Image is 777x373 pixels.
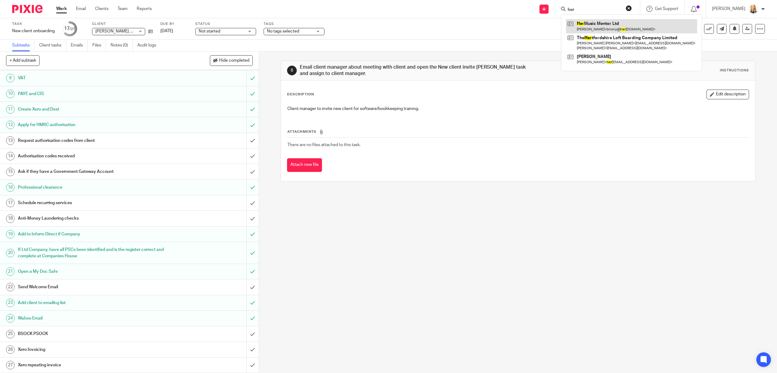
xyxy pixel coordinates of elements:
[6,314,15,323] div: 24
[6,152,15,160] div: 14
[137,39,161,51] a: Audit logs
[6,90,15,98] div: 10
[12,28,55,34] div: New client onboarding
[70,27,75,31] small: /27
[287,106,749,112] p: Client manager to invite new client for software/bookkeeping training.
[264,22,324,26] label: Tags
[195,22,256,26] label: Status
[18,74,166,83] h1: VAT
[18,230,166,239] h1: Add to Inform Direct if Company
[287,130,317,133] span: Attachments
[707,90,749,99] button: Edit description
[6,345,15,354] div: 26
[92,39,106,51] a: Files
[287,92,314,97] p: Description
[6,361,15,369] div: 27
[76,6,86,12] a: Email
[92,22,153,26] label: Client
[18,105,166,114] h1: Create Xero and Dext
[137,6,152,12] a: Reports
[95,29,186,33] span: [PERSON_NAME] t/as [PERSON_NAME] Photos
[567,7,622,13] input: Search
[18,329,166,338] h1: BSOCK PSOCK
[39,39,66,51] a: Client tasks
[6,74,15,82] div: 9
[6,183,15,192] div: 16
[655,7,678,11] span: Get Support
[219,58,249,63] span: Hide completed
[6,249,15,257] div: 20
[56,6,67,12] a: Work
[6,199,15,207] div: 17
[111,39,133,51] a: Notes (0)
[64,25,75,32] div: 17
[12,5,43,13] img: Pixie
[118,6,128,12] a: Team
[6,121,15,129] div: 12
[6,283,15,291] div: 22
[71,39,88,51] a: Emails
[18,167,166,176] h1: Ask if they have a Government Gateway Account
[18,314,166,323] h1: Wahoo Email
[18,152,166,161] h1: Authorisation codes received
[18,245,166,261] h1: If Ltd Company, have all PSCs been identified and is the register correct and complete at Compani...
[6,214,15,223] div: 18
[6,136,15,145] div: 13
[626,5,632,11] button: Clear
[6,299,15,307] div: 23
[712,6,745,12] p: [PERSON_NAME]
[12,22,55,26] label: Task
[18,214,166,223] h1: Anti-Money Laundering checks
[6,105,15,114] div: 11
[12,39,35,51] a: Subtasks
[18,183,166,192] h1: Professional clearance
[210,55,253,66] button: Hide completed
[18,282,166,292] h1: Send Welcome Email
[18,198,166,207] h1: Schedule recurring services
[287,66,297,75] div: 6
[720,68,749,73] div: Instructions
[267,29,299,33] span: No tags selected
[6,230,15,238] div: 19
[160,22,188,26] label: Due by
[18,361,166,370] h1: Xero repeating invoice
[18,345,166,354] h1: Xero Invoicing
[95,6,108,12] a: Clients
[18,267,166,276] h1: Open a My Doc Safe
[287,158,322,172] button: Attach new file
[6,267,15,276] div: 21
[160,29,173,33] span: [DATE]
[18,298,166,307] h1: Add client to emailing list
[287,143,361,147] span: There are no files attached to this task.
[748,4,758,14] img: Headshot%20White%20Background.jpg
[6,55,39,66] button: + Add subtask
[6,330,15,338] div: 25
[18,136,166,145] h1: Request authorisation codes from client
[18,89,166,98] h1: PAYE and CIS
[199,29,220,33] span: Not started
[18,120,166,129] h1: Apply for HMRC authorisation
[300,64,531,77] h1: Email client manager about meeting with client and open the New client invite [PERSON_NAME] task ...
[6,168,15,176] div: 15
